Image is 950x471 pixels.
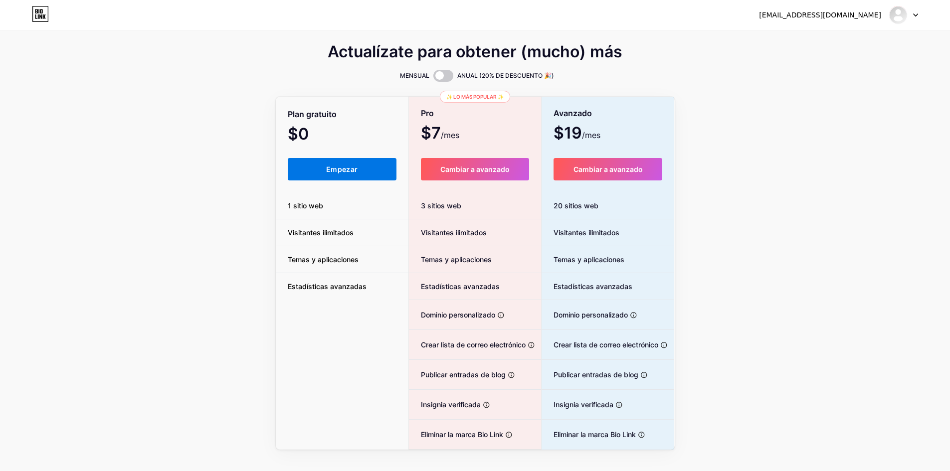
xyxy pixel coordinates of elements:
[421,430,503,439] font: Eliminar la marca Bio Link
[288,255,359,264] font: Temas y aplicaciones
[441,130,459,140] font: /mes
[421,255,492,264] font: Temas y aplicaciones
[400,72,429,79] font: MENSUAL
[573,165,643,173] font: Cambiar a avanzado
[582,130,600,140] font: /mes
[421,400,481,409] font: Insignia verificada
[554,282,632,291] font: Estadísticas avanzadas
[554,311,628,319] font: Dominio personalizado
[554,340,658,349] font: Crear lista de correo electrónico
[421,228,487,237] font: Visitantes ilimitados
[554,400,613,409] font: Insignia verificada
[288,124,309,144] font: $0
[554,255,624,264] font: Temas y aplicaciones
[288,282,367,291] font: Estadísticas avanzadas
[288,228,354,237] font: Visitantes ilimitados
[889,5,908,24] img: disfruta del sexo
[288,201,323,210] font: 1 sitio web
[421,311,495,319] font: Dominio personalizado
[554,158,663,180] button: Cambiar a avanzado
[421,282,500,291] font: Estadísticas avanzadas
[328,42,622,61] font: Actualízate para obtener (mucho) más
[457,72,554,79] font: ANUAL (20% DE DESCUENTO 🎉)
[421,370,506,379] font: Publicar entradas de blog
[759,11,881,19] font: [EMAIL_ADDRESS][DOMAIN_NAME]
[554,370,638,379] font: Publicar entradas de blog
[554,201,598,210] font: 20 sitios web
[440,165,510,173] font: Cambiar a avanzado
[326,165,358,173] font: Empezar
[288,158,397,180] button: Empezar
[421,123,441,143] font: $7
[446,94,504,100] font: ✨ Lo más popular ✨
[554,108,592,118] font: Avanzado
[421,340,526,349] font: Crear lista de correo electrónico
[421,158,529,180] button: Cambiar a avanzado
[288,109,337,119] font: Plan gratuito
[554,123,582,143] font: $19
[421,108,434,118] font: Pro
[421,201,461,210] font: 3 sitios web
[554,228,619,237] font: Visitantes ilimitados
[554,430,636,439] font: Eliminar la marca Bio Link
